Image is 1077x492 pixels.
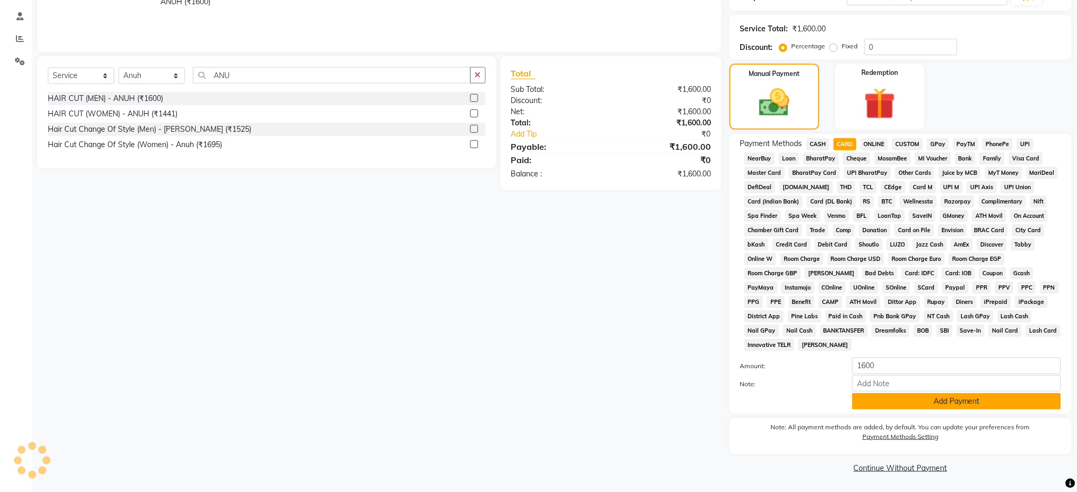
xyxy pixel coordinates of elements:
[793,23,826,35] div: ₹1,600.00
[981,296,1011,308] span: iPrepaid
[925,296,949,308] span: Rupay
[1011,210,1048,222] span: On Account
[888,253,945,265] span: Room Charge Euro
[611,140,719,153] div: ₹1,600.00
[979,267,1006,279] span: Coupon
[503,129,629,140] a: Add Tip
[1026,325,1061,337] span: Lash Card
[792,41,826,51] label: Percentage
[820,325,868,337] span: BANKTANSFER
[887,239,909,251] span: LUZO
[826,310,867,323] span: Paid in Cash
[861,138,888,150] span: ONLINE
[789,167,840,179] span: BharatPay Card
[48,124,251,135] div: Hair Cut Change Of Style (Men) - [PERSON_NAME] (₹1525)
[744,267,801,279] span: Room Charge GBP
[732,379,844,389] label: Note:
[1018,282,1036,294] span: PPC
[740,23,788,35] div: Service Total:
[892,138,923,150] span: CUSTOM
[924,310,953,323] span: NT Cash
[902,267,938,279] span: Card: IDFC
[844,167,892,179] span: UPI BharatPay
[885,296,920,308] span: Dittor App
[1001,181,1034,193] span: UPI Union
[744,239,768,251] span: bKash
[785,210,820,222] span: Spa Week
[740,422,1061,446] label: Note: All payment methods are added, by default. You can update your preferences from
[980,152,1005,165] span: Family
[732,463,1070,474] a: Continue Without Payment
[949,253,1005,265] span: Room Charge EGP
[875,210,905,222] span: LoanTap
[740,42,773,53] div: Discount:
[781,253,824,265] span: Room Charge
[744,167,785,179] span: Master Card
[828,253,885,265] span: Room Charge USD
[1009,152,1043,165] span: Visa Card
[939,167,981,179] span: Juice by MCB
[915,152,951,165] span: MI Voucher
[972,210,1006,222] span: ATH Movil
[799,339,852,351] span: [PERSON_NAME]
[853,210,870,222] span: BFL
[942,267,975,279] span: Card: IOB
[834,138,856,150] span: CARD
[503,117,611,129] div: Total:
[878,196,896,208] span: BTC
[883,282,910,294] span: SOnline
[1012,224,1045,236] span: City Card
[744,181,775,193] span: DefiDeal
[744,224,802,236] span: Chamber Gift Card
[937,325,953,337] span: SBI
[875,152,911,165] span: MosamBee
[807,138,829,150] span: CASH
[998,310,1032,323] span: Lash Cash
[819,296,842,308] span: CAMP
[611,106,719,117] div: ₹1,600.00
[837,181,856,193] span: THD
[953,138,979,150] span: PayTM
[744,210,781,222] span: Spa Finder
[783,325,816,337] span: Nail Cash
[1027,167,1058,179] span: MariDeal
[803,152,839,165] span: BharatPay
[833,224,855,236] span: Comp
[503,168,611,180] div: Balance :
[744,152,775,165] span: NearBuy
[779,152,799,165] span: Loan
[977,239,1007,251] span: Discover
[1040,282,1059,294] span: PPN
[967,181,997,193] span: UPI Axis
[193,67,471,83] input: Search or Scan
[1030,196,1047,208] span: Nift
[744,282,777,294] span: PayMaya
[957,310,994,323] span: Lash GPay
[1011,267,1034,279] span: Gcash
[744,339,794,351] span: Innovative TELR
[611,84,719,95] div: ₹1,600.00
[860,196,875,208] span: RS
[740,138,802,149] span: Payment Methods
[503,84,611,95] div: Sub Total:
[913,239,947,251] span: Jazz Cash
[940,181,963,193] span: UPI M
[48,139,222,150] div: Hair Cut Change Of Style (Women) - Anuh (₹1695)
[744,253,776,265] span: Online W
[611,117,719,129] div: ₹1,600.00
[782,282,815,294] span: Instamojo
[744,196,803,208] span: Card (Indian Bank)
[863,432,939,442] label: Payment Methods Setting
[629,129,719,140] div: ₹0
[1017,138,1033,150] span: UPI
[971,224,1008,236] span: BRAC Card
[789,296,815,308] span: Benefit
[855,239,883,251] span: Shoutlo
[910,181,936,193] span: Card M
[983,138,1013,150] span: PhonePe
[872,325,910,337] span: Dreamfolks
[861,68,898,78] label: Redemption
[750,85,799,120] img: _cash.svg
[749,69,800,79] label: Manual Payment
[955,152,976,165] span: Bank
